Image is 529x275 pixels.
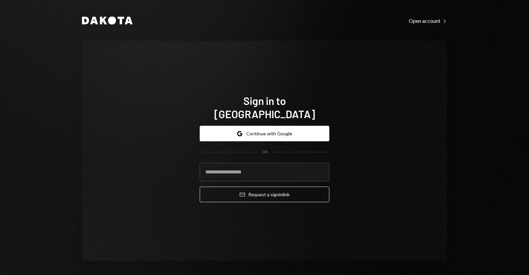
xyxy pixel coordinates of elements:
[200,126,329,141] button: Continue with Google
[262,149,267,155] div: OR
[409,18,447,24] div: Open account
[409,17,447,24] a: Open account
[200,94,329,120] h1: Sign in to [GEOGRAPHIC_DATA]
[200,187,329,202] button: Request a signinlink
